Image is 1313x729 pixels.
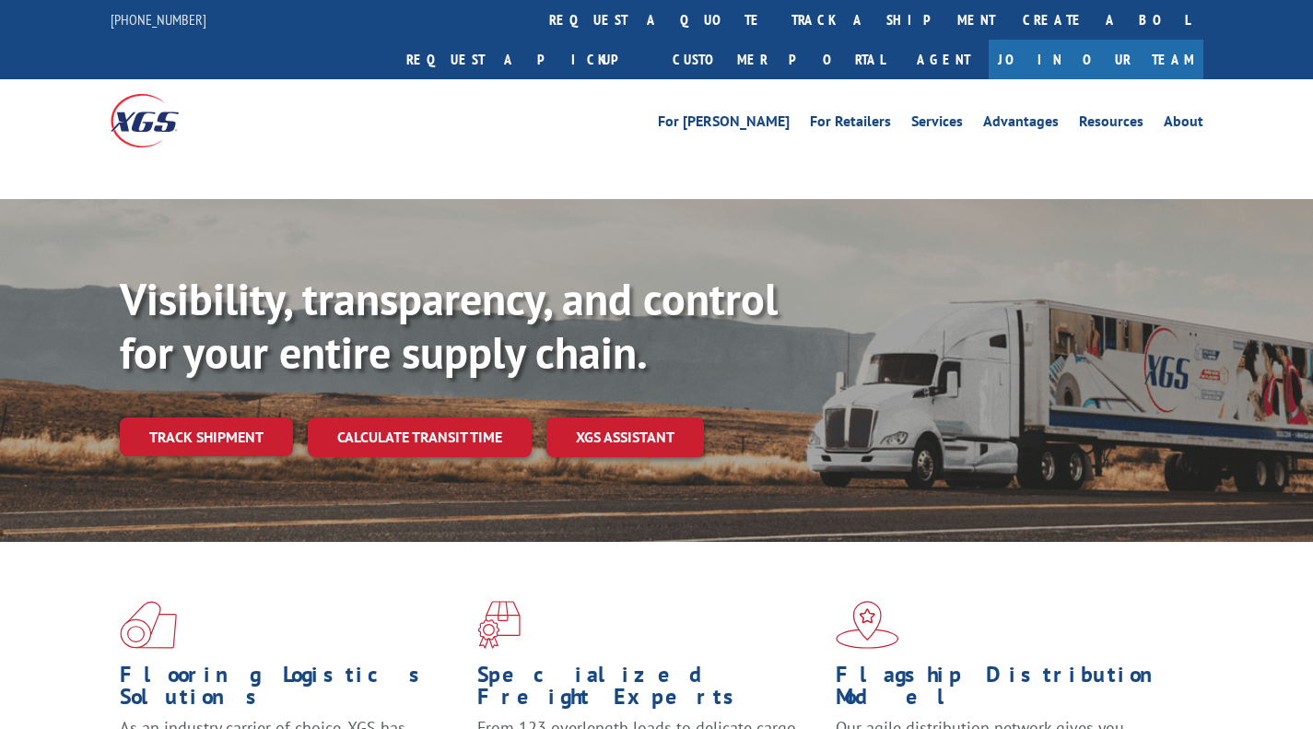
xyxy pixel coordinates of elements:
[836,601,899,649] img: xgs-icon-flagship-distribution-model-red
[911,114,963,135] a: Services
[659,40,898,79] a: Customer Portal
[1164,114,1203,135] a: About
[120,664,463,717] h1: Flooring Logistics Solutions
[477,664,821,717] h1: Specialized Freight Experts
[546,417,704,457] a: XGS ASSISTANT
[120,417,293,456] a: Track shipment
[111,10,206,29] a: [PHONE_NUMBER]
[983,114,1059,135] a: Advantages
[898,40,989,79] a: Agent
[989,40,1203,79] a: Join Our Team
[477,601,521,649] img: xgs-icon-focused-on-flooring-red
[836,664,1179,717] h1: Flagship Distribution Model
[120,601,177,649] img: xgs-icon-total-supply-chain-intelligence-red
[393,40,659,79] a: Request a pickup
[1079,114,1143,135] a: Resources
[308,417,532,457] a: Calculate transit time
[120,270,778,381] b: Visibility, transparency, and control for your entire supply chain.
[810,114,891,135] a: For Retailers
[658,114,790,135] a: For [PERSON_NAME]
